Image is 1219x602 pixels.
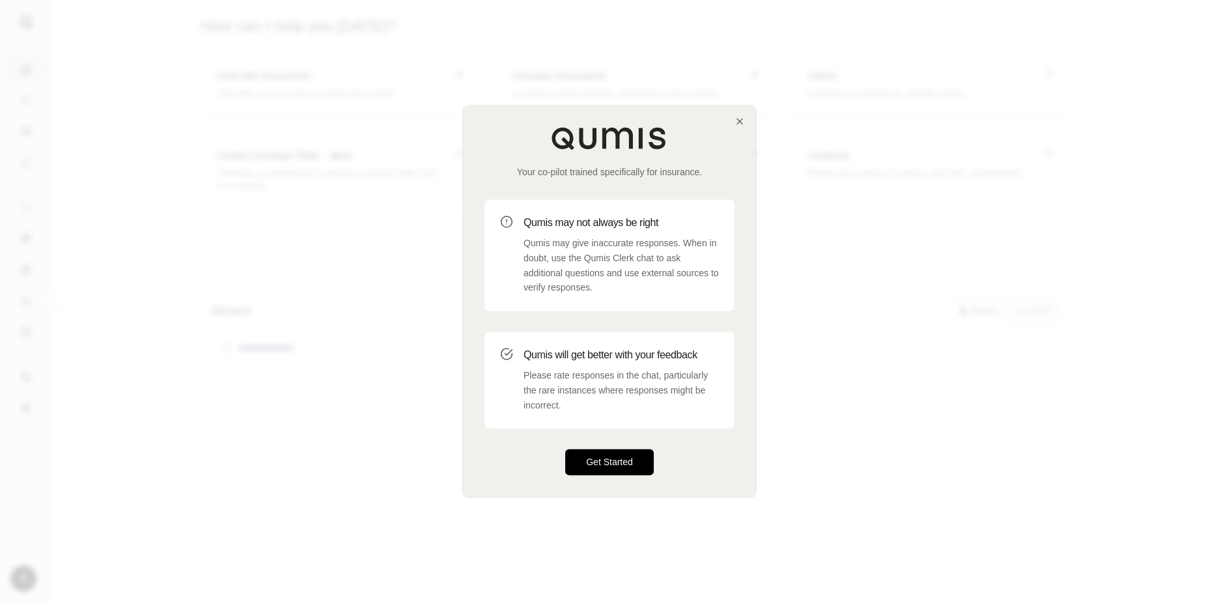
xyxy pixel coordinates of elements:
[565,450,654,476] button: Get Started
[524,368,719,412] p: Please rate responses in the chat, particularly the rare instances where responses might be incor...
[551,126,668,150] img: Qumis Logo
[484,165,735,179] p: Your co-pilot trained specifically for insurance.
[524,215,719,231] h3: Qumis may not always be right
[524,347,719,363] h3: Qumis will get better with your feedback
[524,236,719,295] p: Qumis may give inaccurate responses. When in doubt, use the Qumis Clerk chat to ask additional qu...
